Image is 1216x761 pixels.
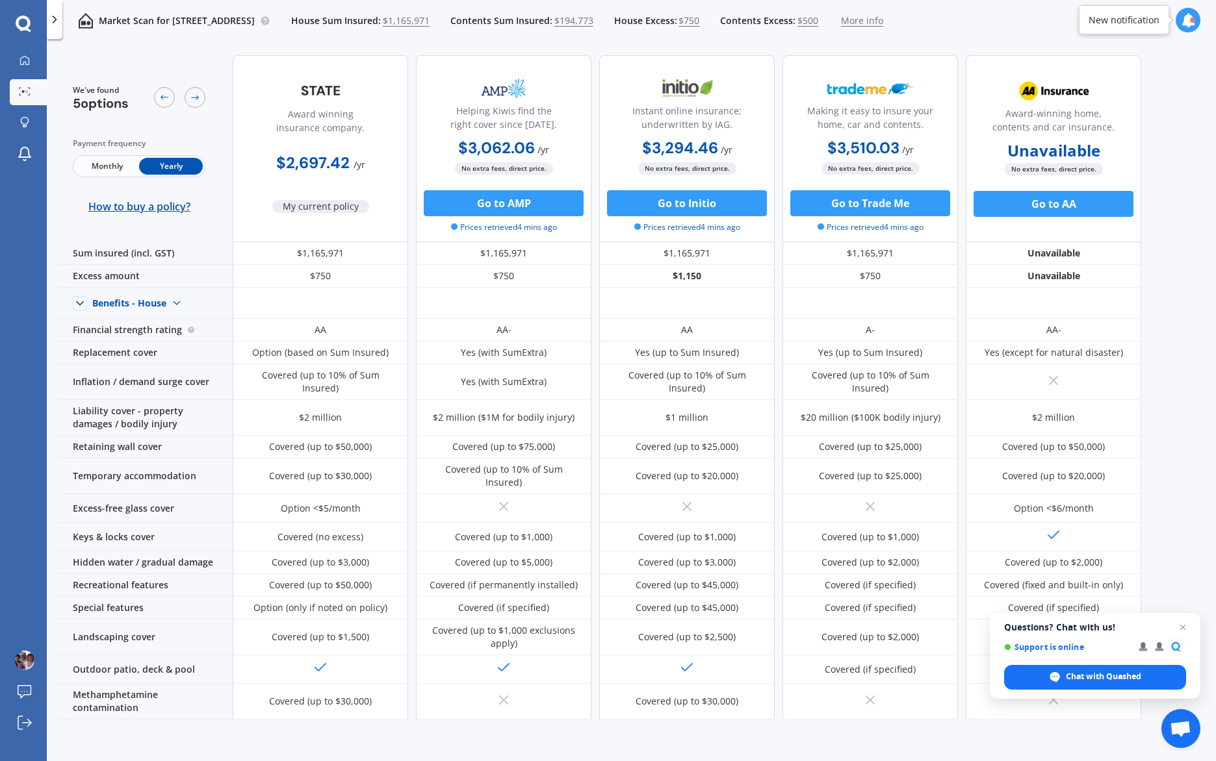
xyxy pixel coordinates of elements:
div: Covered (up to $75,000) [452,440,555,453]
div: Option <$6/month [1014,502,1094,515]
span: / yr [354,158,365,171]
img: home-and-contents.b802091223b8502ef2dd.svg [78,13,94,29]
img: Benefit content down [166,293,187,314]
div: Covered (up to 10% of Sum Insured) [426,463,582,489]
div: $750 [416,265,591,288]
span: Contents Excess: [720,14,796,27]
span: My current policy [272,200,369,213]
span: House Sum Insured: [291,14,381,27]
div: Covered (up to 10% of Sum Insured) [242,369,398,395]
div: Covered (up to $20,000) [636,469,738,482]
div: AA [315,323,326,336]
span: Contents Sum Insured: [450,14,552,27]
div: Covered (up to $3,000) [638,556,736,569]
div: $2 million ($1M for bodily injury) [433,411,575,424]
button: Go to Initio [607,190,767,216]
div: Covered (fixed and built-in only) [984,579,1123,592]
span: / yr [902,143,914,156]
div: Yes (except for natural disaster) [985,346,1123,359]
div: Replacement cover [57,342,233,364]
div: Retaining wall cover [57,436,233,458]
div: Award-winning home, contents and car insurance. [977,106,1130,139]
div: Unavailable [966,242,1141,265]
div: Covered (up to $30,000) [636,695,738,708]
div: Hidden water / gradual damage [57,551,233,574]
div: Sum insured (incl. GST) [57,242,233,265]
div: Methamphetamine contamination [57,684,233,719]
div: Covered (up to $45,000) [636,601,738,614]
div: $1,165,971 [783,242,958,265]
div: Covered (up to $2,000) [821,630,919,643]
span: Prices retrieved 4 mins ago [451,221,557,233]
div: Payment frequency [73,137,205,150]
div: Temporary accommodation [57,458,233,494]
span: No extra fees, direct price. [638,162,736,175]
div: Covered (up to $20,000) [1002,469,1105,482]
div: Liability cover - property damages / bodily injury [57,400,233,436]
span: / yr [721,143,732,156]
div: Covered (up to $1,500) [272,630,369,643]
div: $1,150 [599,265,775,288]
div: Instant online insurance; underwritten by IAG. [610,104,764,136]
div: $1,165,971 [416,242,591,265]
div: Covered (up to $5,000) [455,556,552,569]
div: Covered (up to $25,000) [819,440,922,453]
div: Option (based on Sum Insured) [252,346,389,359]
b: $3,510.03 [827,138,899,158]
span: $1,165,971 [383,14,430,27]
div: $1,165,971 [233,242,408,265]
b: $2,697.42 [276,153,350,173]
div: $750 [783,265,958,288]
div: AA [681,323,693,336]
div: Covered (up to $1,000 exclusions apply) [426,624,582,650]
div: Covered (up to $30,000) [269,469,372,482]
span: Close chat [1175,619,1191,635]
div: Covered (if permanently installed) [430,579,578,592]
div: Open chat [1161,709,1200,748]
div: Excess-free glass cover [57,494,233,523]
div: Helping Kiwis find the right cover since [DATE]. [427,104,580,136]
span: Yearly [139,158,203,175]
button: Go to AMP [424,190,584,216]
div: Covered (up to $1,000) [821,530,919,543]
div: Covered (up to $50,000) [1002,440,1105,453]
span: We've found [73,84,129,96]
span: Chat with Quashed [1066,671,1141,682]
div: Covered (if specified) [825,663,916,676]
div: $1 million [666,411,708,424]
span: Prices retrieved 4 mins ago [634,221,740,233]
div: Excess amount [57,265,233,288]
span: No extra fees, direct price. [455,162,553,175]
div: Covered (up to $2,500) [638,630,736,643]
div: Special features [57,597,233,619]
div: $1,165,971 [599,242,775,265]
img: AMP.webp [461,72,547,105]
button: Go to AA [974,191,1133,217]
div: Benefits - House [92,297,166,309]
span: Prices retrieved 4 mins ago [818,221,924,233]
span: / yr [537,143,549,156]
div: Making it easy to insure your home, car and contents. [794,104,947,136]
div: Covered (up to 10% of Sum Insured) [609,369,765,395]
div: $20 million ($100K bodily injury) [801,411,940,424]
b: $3,062.06 [458,138,535,158]
div: Yes (up to Sum Insured) [818,346,922,359]
div: Covered (up to $3,000) [272,556,369,569]
img: AA.webp [1011,75,1096,107]
div: AA- [1046,323,1061,336]
div: Outdoor patio, deck & pool [57,655,233,684]
div: A- [866,323,875,336]
div: Covered (if specified) [825,601,916,614]
div: Yes (with SumExtra) [461,375,547,388]
div: Covered (no excess) [278,530,363,543]
div: Covered (up to $30,000) [269,695,372,708]
div: Inflation / demand surge cover [57,364,233,400]
div: Covered (up to $2,000) [821,556,919,569]
div: Covered (up to $2,000) [1005,556,1102,569]
span: House Excess: [614,14,677,27]
span: No extra fees, direct price. [821,162,920,175]
div: Yes (up to Sum Insured) [635,346,739,359]
span: Questions? Chat with us! [1004,622,1186,632]
div: Covered (up to $50,000) [269,440,372,453]
span: More info [841,14,883,27]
